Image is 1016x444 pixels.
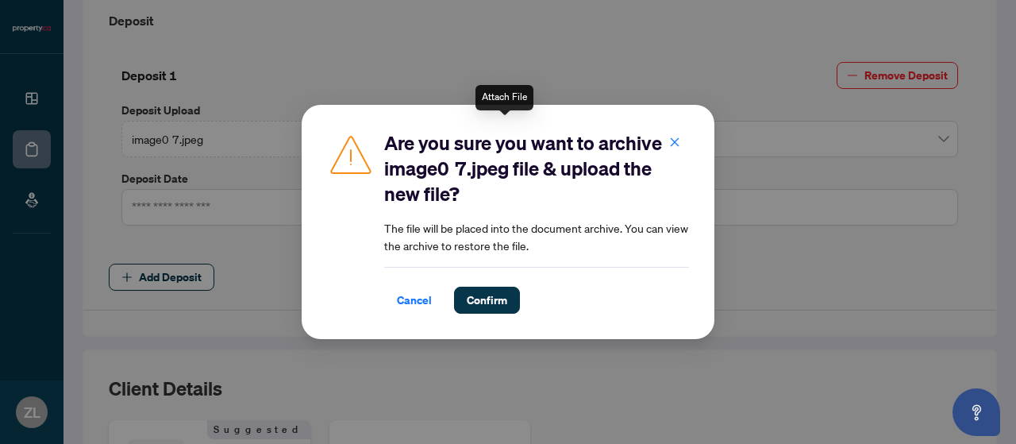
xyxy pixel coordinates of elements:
[327,130,375,178] img: Caution Icon
[397,288,432,313] span: Cancel
[384,130,689,207] h2: Are you sure you want to archive image0 7.jpeg file & upload the new file?
[467,288,507,313] span: Confirm
[384,130,689,314] div: The file will be placed into the document archive. You can view the archive to restore the file.
[454,287,520,314] button: Confirm
[669,137,680,148] span: close
[952,388,1000,436] button: Open asap
[384,287,444,314] button: Cancel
